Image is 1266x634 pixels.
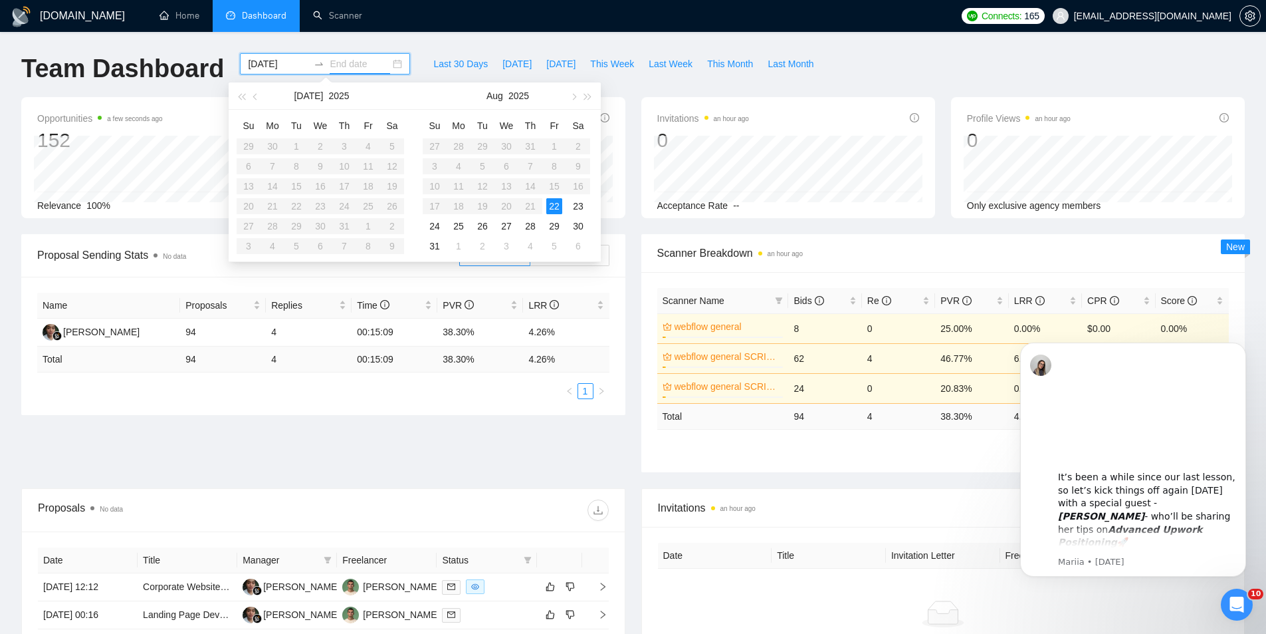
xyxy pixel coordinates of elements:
[815,296,824,305] span: info-circle
[546,609,555,620] span: like
[862,373,935,403] td: 0
[423,236,447,256] td: 2025-08-31
[962,296,972,305] span: info-circle
[657,245,1229,261] span: Scanner Breakdown
[138,601,237,629] td: Landing Page Developer (Low-Code + CSS)
[566,609,575,620] span: dislike
[313,10,362,21] a: searchScanner
[138,548,237,573] th: Title
[451,218,467,234] div: 25
[498,238,514,254] div: 3
[447,115,471,136] th: Mo
[523,319,609,347] td: 4.26%
[447,216,471,236] td: 2025-08-25
[138,573,237,601] td: Corporate Website for a M&A Firm
[471,583,479,591] span: eye
[788,343,861,373] td: 62
[940,295,972,306] span: PVR
[37,247,459,263] span: Proposal Sending Stats
[522,238,538,254] div: 4
[443,300,474,311] span: PVR
[1221,589,1253,621] iframe: Intercom live chat
[363,579,439,594] div: [PERSON_NAME]
[588,505,608,516] span: download
[447,236,471,256] td: 2025-09-01
[768,250,803,257] time: an hour ago
[475,238,490,254] div: 2
[1156,313,1229,343] td: 0.00%
[546,581,555,592] span: like
[566,115,590,136] th: Sa
[226,11,235,20] span: dashboard
[185,298,251,313] span: Proposals
[570,218,586,234] div: 30
[447,583,455,591] span: mail
[243,553,318,567] span: Manager
[266,347,352,373] td: 4
[935,373,1008,403] td: 20.83%
[495,53,539,75] button: [DATE]
[967,11,978,21] img: upwork-logo.png
[53,331,62,341] img: gigradar-bm.png
[522,218,538,234] div: 28
[427,238,443,254] div: 31
[518,216,542,236] td: 2025-08-28
[308,115,332,136] th: We
[593,383,609,399] button: right
[1240,11,1260,21] span: setting
[86,200,110,211] span: 100%
[657,403,789,429] td: Total
[43,326,140,337] a: JR[PERSON_NAME]
[38,601,138,629] td: [DATE] 00:16
[1014,295,1045,306] span: LRR
[566,387,574,395] span: left
[263,579,340,594] div: [PERSON_NAME]
[1226,241,1245,252] span: New
[63,325,140,339] div: [PERSON_NAME]
[107,115,162,122] time: a few seconds ago
[578,383,593,399] li: 1
[475,218,490,234] div: 26
[427,218,443,234] div: 24
[1188,296,1197,305] span: info-circle
[38,548,138,573] th: Date
[675,319,781,334] a: webflow general
[967,128,1071,153] div: 0
[546,57,576,71] span: [DATE]
[788,373,861,403] td: 24
[243,607,259,623] img: JR
[862,403,935,429] td: 4
[38,500,323,521] div: Proposals
[657,200,728,211] span: Acceptance Rate
[342,609,439,619] a: MS[PERSON_NAME]
[590,57,634,71] span: This Week
[294,82,323,109] button: [DATE]
[1056,11,1065,21] span: user
[562,607,578,623] button: dislike
[562,383,578,399] li: Previous Page
[982,9,1021,23] span: Connects:
[447,611,455,619] span: mail
[597,387,605,395] span: right
[521,550,534,570] span: filter
[593,383,609,399] li: Next Page
[570,198,586,214] div: 23
[772,543,886,569] th: Title
[566,581,575,592] span: dislike
[760,53,821,75] button: Last Month
[967,200,1101,211] span: Only exclusive agency members
[11,6,32,27] img: logo
[1035,296,1045,305] span: info-circle
[423,216,447,236] td: 2025-08-24
[494,236,518,256] td: 2025-09-03
[502,57,532,71] span: [DATE]
[266,293,352,319] th: Replies
[542,607,558,623] button: like
[284,115,308,136] th: Tu
[546,218,562,234] div: 29
[261,115,284,136] th: Mo
[163,253,186,260] span: No data
[1161,295,1197,306] span: Score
